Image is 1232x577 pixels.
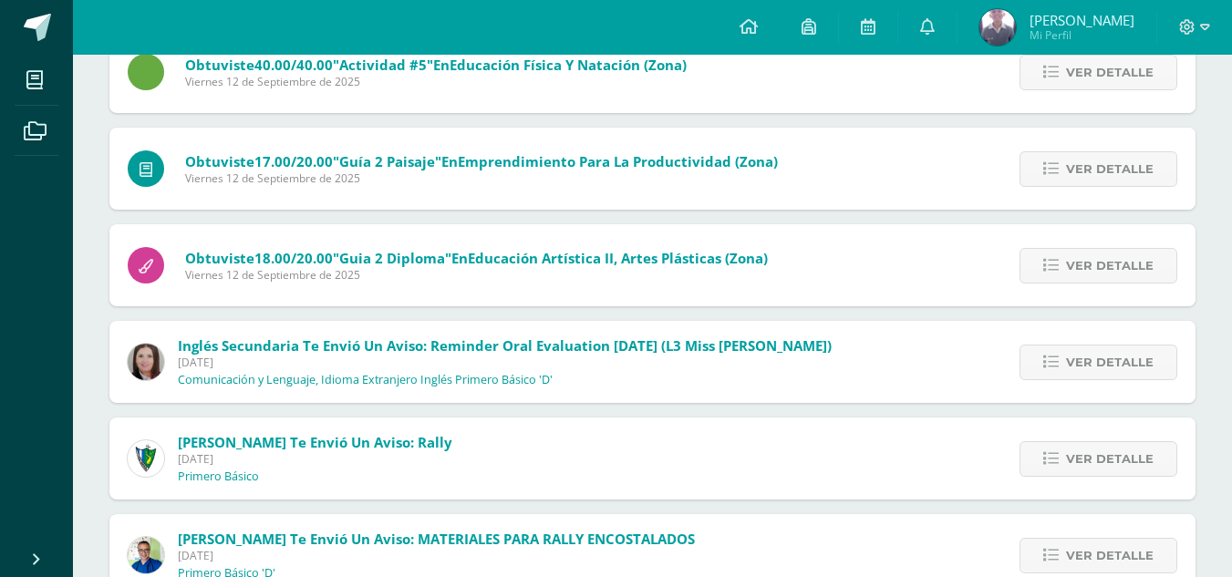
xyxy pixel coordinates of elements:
span: Obtuviste en [185,249,768,267]
span: 18.00/20.00 [254,249,333,267]
span: Emprendimiento para la Productividad (Zona) [458,152,778,170]
span: Ver detalle [1066,56,1154,89]
span: Educación Física y Natación (Zona) [450,56,687,74]
span: Ver detalle [1066,539,1154,572]
span: Mi Perfil [1030,27,1134,43]
span: Ver detalle [1066,442,1154,476]
span: 40.00/40.00 [254,56,333,74]
span: [PERSON_NAME] te envió un aviso: Rally [178,433,452,451]
span: Educación Artística II, Artes Plásticas (Zona) [468,249,768,267]
span: [DATE] [178,548,695,563]
img: 44d28ed5550c7205a0737361d72a6add.png [979,9,1016,46]
span: Obtuviste en [185,152,778,170]
img: 9f174a157161b4ddbe12118a61fed988.png [128,440,164,477]
span: "Guia 2 diploma" [333,249,451,267]
span: Viernes 12 de Septiembre de 2025 [185,74,687,89]
p: Primero Básico [178,469,259,484]
span: Ver detalle [1066,345,1154,379]
img: 692ded2a22070436d299c26f70cfa591.png [128,537,164,573]
img: 8af0450cf43d44e38c4a1497329761f3.png [128,344,164,380]
span: Viernes 12 de Septiembre de 2025 [185,170,778,186]
span: 17.00/20.00 [254,152,333,170]
p: Comunicación y Lenguaje, Idioma Extranjero Inglés Primero Básico 'D' [178,373,553,387]
span: "Actividad #5" [333,56,433,74]
span: [PERSON_NAME] te envió un aviso: MATERIALES PARA RALLY ENCOSTALADOS [178,530,695,548]
span: Ver detalle [1066,152,1154,186]
span: Ver detalle [1066,249,1154,283]
span: Viernes 12 de Septiembre de 2025 [185,267,768,283]
span: "Guía 2 Paisaje" [333,152,441,170]
span: Obtuviste en [185,56,687,74]
span: [PERSON_NAME] [1030,11,1134,29]
span: Inglés Secundaria te envió un aviso: Reminder Oral Evaluation [DATE] (L3 Miss [PERSON_NAME]) [178,336,832,355]
span: [DATE] [178,451,452,467]
span: [DATE] [178,355,832,370]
